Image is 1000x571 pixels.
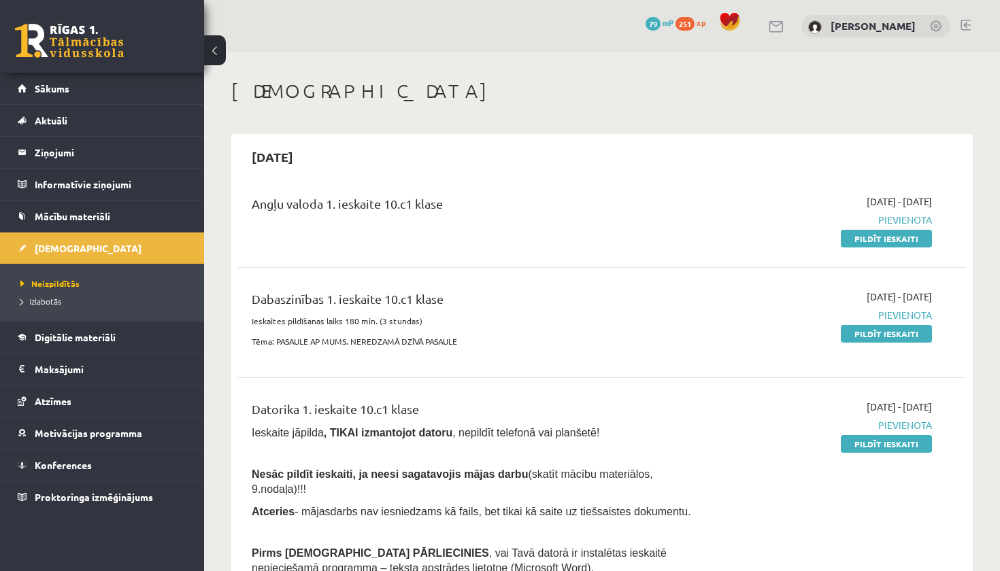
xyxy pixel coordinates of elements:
span: Pirms [DEMOGRAPHIC_DATA] PĀRLIECINIES [252,547,489,559]
a: Atzīmes [18,385,187,417]
span: Digitālie materiāli [35,331,116,343]
a: Aktuāli [18,105,187,136]
a: Proktoringa izmēģinājums [18,481,187,513]
span: Aktuāli [35,114,67,126]
p: Ieskaites pildīšanas laiks 180 min. (3 stundas) [252,315,699,327]
span: Pievienota [719,213,932,227]
span: [DATE] - [DATE] [867,290,932,304]
a: Pildīt ieskaiti [841,325,932,343]
span: Pievienota [719,308,932,322]
a: Sākums [18,73,187,104]
b: Atceries [252,506,295,517]
a: Motivācijas programma [18,417,187,449]
span: [DATE] - [DATE] [867,194,932,209]
a: Ziņojumi [18,137,187,168]
span: Sākums [35,82,69,94]
div: Dabaszinības 1. ieskaite 10.c1 klase [252,290,699,315]
a: Izlabotās [20,295,190,307]
span: Proktoringa izmēģinājums [35,491,153,503]
span: Konferences [35,459,92,471]
h1: [DEMOGRAPHIC_DATA] [231,80,973,103]
a: Pildīt ieskaiti [841,230,932,247]
p: Tēma: PASAULE AP MUMS. NEREDZAMĀ DZĪVĀ PASAULE [252,335,699,347]
span: - mājasdarbs nav iesniedzams kā fails, bet tikai kā saite uz tiešsaistes dokumentu. [252,506,691,517]
span: (skatīt mācību materiālos, 9.nodaļa)!!! [252,468,653,495]
span: Nesāc pildīt ieskaiti, ja neesi sagatavojis mājas darbu [252,468,528,480]
legend: Informatīvie ziņojumi [35,169,187,200]
span: [DEMOGRAPHIC_DATA] [35,242,141,254]
a: Rīgas 1. Tālmācības vidusskola [15,24,124,58]
a: Maksājumi [18,353,187,385]
div: Angļu valoda 1. ieskaite 10.c1 klase [252,194,699,220]
span: Mācību materiāli [35,210,110,222]
a: Konferences [18,449,187,481]
legend: Ziņojumi [35,137,187,168]
legend: Maksājumi [35,353,187,385]
a: [DEMOGRAPHIC_DATA] [18,232,187,264]
span: Atzīmes [35,395,71,407]
span: Neizpildītās [20,278,80,289]
span: 79 [646,17,661,31]
a: 79 mP [646,17,673,28]
span: [DATE] - [DATE] [867,400,932,414]
span: mP [663,17,673,28]
span: xp [697,17,705,28]
span: Motivācijas programma [35,427,142,439]
a: Mācību materiāli [18,201,187,232]
a: [PERSON_NAME] [831,19,916,33]
span: Ieskaite jāpilda , nepildīt telefonā vai planšetē! [252,427,599,438]
span: Izlabotās [20,296,61,307]
div: Datorika 1. ieskaite 10.c1 klase [252,400,699,425]
a: Pildīt ieskaiti [841,435,932,453]
a: Neizpildītās [20,277,190,290]
h2: [DATE] [238,141,307,173]
img: Emīls Brakše [808,20,822,34]
span: 251 [676,17,695,31]
span: Pievienota [719,418,932,432]
a: Digitālie materiāli [18,322,187,353]
a: 251 xp [676,17,712,28]
b: , TIKAI izmantojot datoru [324,427,452,438]
a: Informatīvie ziņojumi [18,169,187,200]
